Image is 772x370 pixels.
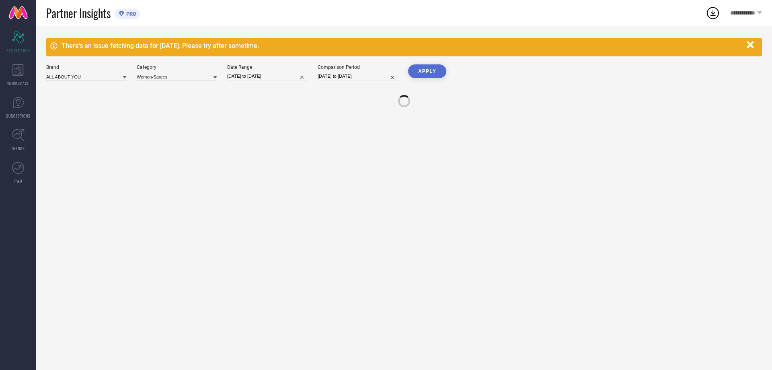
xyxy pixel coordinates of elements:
div: Date Range [227,64,308,70]
input: Select comparison period [318,72,398,81]
span: Partner Insights [46,5,111,21]
span: WORKSPACE [7,80,29,86]
span: SCORECARDS [6,48,30,54]
div: Brand [46,64,127,70]
div: Category [137,64,217,70]
span: TRENDS [11,145,25,151]
span: SUGGESTIONS [6,113,31,119]
div: Open download list [706,6,720,20]
div: Comparison Period [318,64,398,70]
div: There's an issue fetching data for [DATE]. Please try after sometime. [62,42,743,50]
span: FWD [14,178,22,184]
span: PRO [124,11,136,17]
input: Select date range [227,72,308,81]
button: APPLY [408,64,446,78]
